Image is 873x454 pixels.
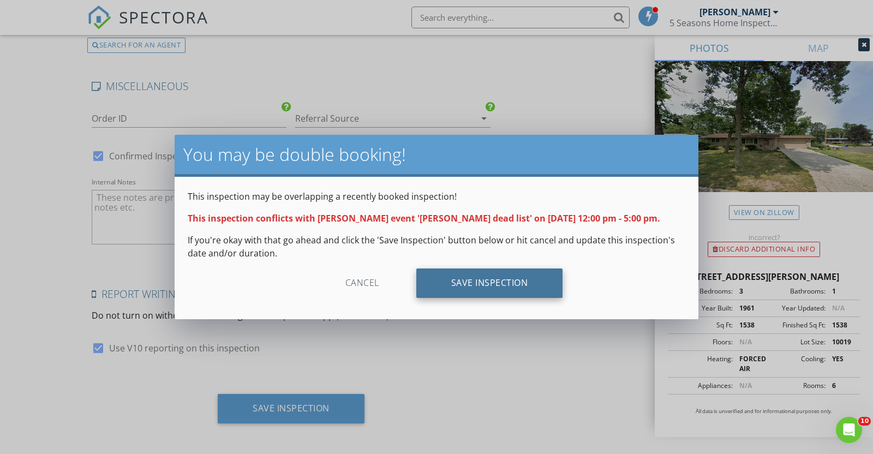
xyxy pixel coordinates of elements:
[183,144,690,165] h2: You may be double booking!
[416,268,563,298] div: Save Inspection
[188,234,685,260] p: If you're okay with that go ahead and click the 'Save Inspection' button below or hit cancel and ...
[858,417,871,426] span: 10
[188,212,660,224] strong: This inspection conflicts with [PERSON_NAME] event '[PERSON_NAME] dead list' on [DATE] 12:00 pm -...
[188,190,685,203] p: This inspection may be overlapping a recently booked inspection!
[310,268,414,298] div: Cancel
[836,417,862,443] iframe: Intercom live chat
